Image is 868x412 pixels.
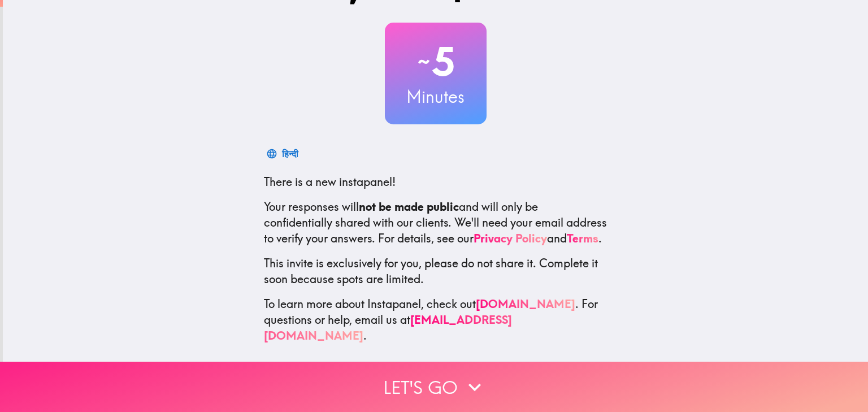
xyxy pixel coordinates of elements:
[264,175,396,189] span: There is a new instapanel!
[264,255,607,287] p: This invite is exclusively for you, please do not share it. Complete it soon because spots are li...
[567,231,598,245] a: Terms
[385,38,487,85] h2: 5
[476,297,575,311] a: [DOMAIN_NAME]
[385,85,487,109] h3: Minutes
[264,313,512,342] a: [EMAIL_ADDRESS][DOMAIN_NAME]
[416,45,432,79] span: ~
[264,142,303,165] button: हिन्दी
[264,296,607,344] p: To learn more about Instapanel, check out . For questions or help, email us at .
[359,200,459,214] b: not be made public
[282,146,298,162] div: हिन्दी
[474,231,547,245] a: Privacy Policy
[264,199,607,246] p: Your responses will and will only be confidentially shared with our clients. We'll need your emai...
